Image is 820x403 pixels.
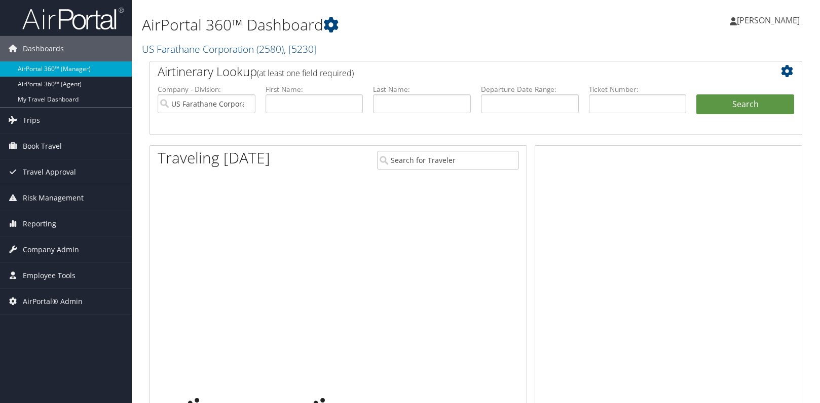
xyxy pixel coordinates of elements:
[158,147,270,169] h1: Traveling [DATE]
[730,5,810,36] a: [PERSON_NAME]
[23,289,83,314] span: AirPortal® Admin
[158,63,740,80] h2: Airtinerary Lookup
[266,84,363,94] label: First Name:
[737,15,800,26] span: [PERSON_NAME]
[23,185,84,211] span: Risk Management
[696,94,794,115] button: Search
[284,42,317,56] span: , [ 5230 ]
[23,108,40,133] span: Trips
[142,14,587,36] h1: AirPortal 360™ Dashboard
[377,151,519,170] input: Search for Traveler
[158,84,255,94] label: Company - Division:
[23,237,79,262] span: Company Admin
[23,133,62,159] span: Book Travel
[23,263,76,288] span: Employee Tools
[373,84,471,94] label: Last Name:
[481,84,579,94] label: Departure Date Range:
[256,42,284,56] span: ( 2580 )
[23,36,64,61] span: Dashboards
[589,84,687,94] label: Ticket Number:
[23,211,56,237] span: Reporting
[22,7,124,30] img: airportal-logo.png
[257,68,354,79] span: (at least one field required)
[23,159,76,185] span: Travel Approval
[142,42,317,56] a: US Farathane Corporation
